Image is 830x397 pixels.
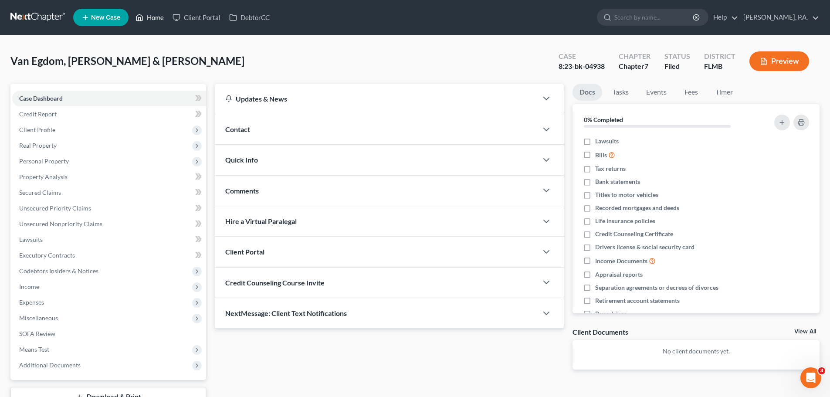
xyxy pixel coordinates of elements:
[19,299,44,306] span: Expenses
[595,137,619,146] span: Lawsuits
[10,54,244,67] span: Van Egdom, [PERSON_NAME] & [PERSON_NAME]
[595,217,655,225] span: Life insurance policies
[19,189,61,196] span: Secured Claims
[595,164,626,173] span: Tax returns
[619,61,650,71] div: Chapter
[168,10,225,25] a: Client Portal
[573,327,628,336] div: Client Documents
[818,367,825,374] span: 3
[606,84,636,101] a: Tasks
[131,10,168,25] a: Home
[709,10,738,25] a: Help
[639,84,674,101] a: Events
[614,9,694,25] input: Search by name...
[19,110,57,118] span: Credit Report
[19,142,57,149] span: Real Property
[559,61,605,71] div: 8:23-bk-04938
[19,236,43,243] span: Lawsuits
[595,190,658,199] span: Titles to motor vehicles
[225,278,325,287] span: Credit Counseling Course Invite
[595,243,694,251] span: Drivers license & social security card
[19,330,55,337] span: SOFA Review
[19,346,49,353] span: Means Test
[19,267,98,275] span: Codebtors Insiders & Notices
[19,204,91,212] span: Unsecured Priority Claims
[19,173,68,180] span: Property Analysis
[595,230,673,238] span: Credit Counseling Certificate
[225,125,250,133] span: Contact
[19,314,58,322] span: Miscellaneous
[595,270,643,279] span: Appraisal reports
[19,95,63,102] span: Case Dashboard
[19,251,75,259] span: Executory Contracts
[704,51,735,61] div: District
[225,94,527,103] div: Updates & News
[19,220,102,227] span: Unsecured Nonpriority Claims
[12,326,206,342] a: SOFA Review
[12,200,206,216] a: Unsecured Priority Claims
[749,51,809,71] button: Preview
[579,347,813,356] p: No client documents yet.
[664,51,690,61] div: Status
[12,185,206,200] a: Secured Claims
[595,177,640,186] span: Bank statements
[19,283,39,290] span: Income
[225,187,259,195] span: Comments
[595,204,679,212] span: Recorded mortgages and deeds
[12,169,206,185] a: Property Analysis
[225,309,347,317] span: NextMessage: Client Text Notifications
[559,51,605,61] div: Case
[800,367,821,388] iframe: Intercom live chat
[708,84,740,101] a: Timer
[19,126,55,133] span: Client Profile
[664,61,690,71] div: Filed
[225,248,264,256] span: Client Portal
[595,257,647,265] span: Income Documents
[91,14,120,21] span: New Case
[225,217,297,225] span: Hire a Virtual Paralegal
[704,61,735,71] div: FLMB
[739,10,819,25] a: [PERSON_NAME], P.A.
[19,157,69,165] span: Personal Property
[19,361,81,369] span: Additional Documents
[595,283,718,292] span: Separation agreements or decrees of divorces
[644,62,648,70] span: 7
[794,329,816,335] a: View All
[595,296,680,305] span: Retirement account statements
[619,51,650,61] div: Chapter
[12,248,206,263] a: Executory Contracts
[12,91,206,106] a: Case Dashboard
[584,116,623,123] strong: 0% Completed
[12,216,206,232] a: Unsecured Nonpriority Claims
[12,106,206,122] a: Credit Report
[225,156,258,164] span: Quick Info
[573,84,602,101] a: Docs
[595,151,607,159] span: Bills
[677,84,705,101] a: Fees
[595,309,627,318] span: Pay advices
[12,232,206,248] a: Lawsuits
[225,10,274,25] a: DebtorCC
